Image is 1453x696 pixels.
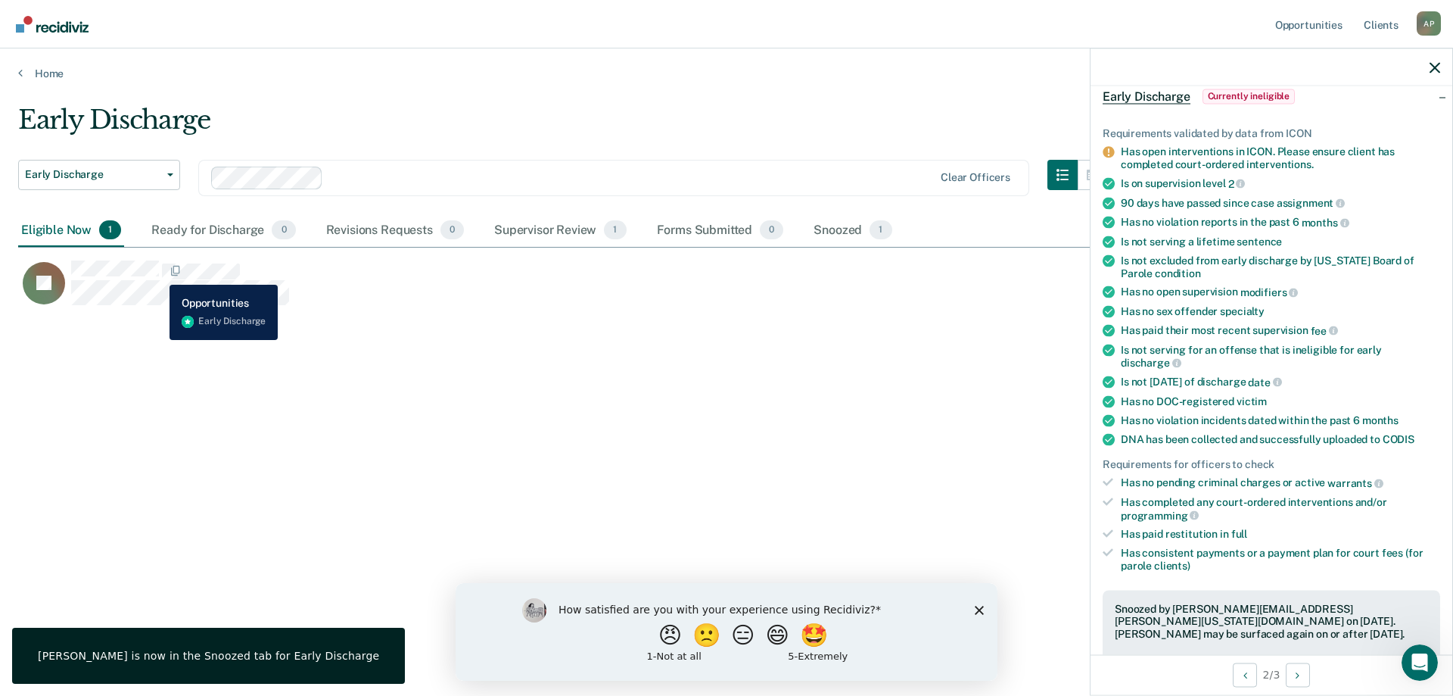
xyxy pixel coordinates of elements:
span: 0 [440,220,464,240]
span: 0 [760,220,783,240]
div: Not eligible reasons: PENDING [1115,653,1428,666]
span: condition [1155,267,1201,279]
div: Early Discharge [18,105,1108,148]
span: 0 [272,220,295,240]
span: months [1362,414,1399,426]
span: months [1302,216,1349,228]
div: Requirements validated by data from ICON [1103,126,1440,139]
div: Has paid restitution in [1121,528,1440,541]
span: 2 [1228,177,1246,189]
div: Is not serving for an offense that is ineligible for early [1121,343,1440,369]
span: CODIS [1383,432,1414,445]
div: Snoozed by [PERSON_NAME][EMAIL_ADDRESS][PERSON_NAME][US_STATE][DOMAIN_NAME] on [DATE]. [PERSON_NA... [1115,602,1428,640]
span: fee [1311,324,1338,336]
span: warrants [1327,477,1383,489]
span: 1 [604,220,626,240]
button: Profile dropdown button [1417,11,1441,36]
div: Supervisor Review [491,214,630,248]
div: A P [1417,11,1441,36]
span: Early Discharge [25,168,161,181]
a: Home [18,67,1435,80]
span: discharge [1121,357,1181,369]
div: Has paid their most recent supervision [1121,323,1440,337]
span: 1 [870,220,891,240]
div: Has consistent payments or a payment plan for court fees (for parole [1121,547,1440,573]
span: clients) [1154,559,1190,571]
div: Ready for Discharge [148,214,298,248]
iframe: Survey by Kim from Recidiviz [456,583,997,681]
iframe: Intercom live chat [1402,645,1438,681]
div: Has no sex offender [1121,304,1440,317]
span: victim [1237,395,1267,407]
span: assignment [1277,197,1345,209]
div: Has no pending criminal charges or active [1121,476,1440,490]
div: Clear officers [941,171,1010,184]
div: Has completed any court-ordered interventions and/or [1121,495,1440,521]
div: Requirements for officers to check [1103,457,1440,470]
div: Is not [DATE] of discharge [1121,375,1440,389]
div: DNA has been collected and successfully uploaded to [1121,432,1440,445]
div: [PERSON_NAME] is now in the Snoozed tab for Early Discharge [38,649,379,663]
div: 2 / 3 [1091,654,1452,694]
div: Eligible Now [18,214,124,248]
img: Recidiviz [16,16,89,33]
span: Currently ineligible [1203,89,1296,104]
div: Has no violation reports in the past 6 [1121,216,1440,229]
div: Has no open supervision [1121,286,1440,299]
div: Is not excluded from early discharge by [US_STATE] Board of Parole [1121,254,1440,279]
span: programming [1121,509,1199,521]
div: Is not serving a lifetime [1121,235,1440,248]
div: CaseloadOpportunityCell-6798476 [18,260,1258,320]
span: sentence [1237,235,1282,247]
span: Early Discharge [1103,89,1190,104]
div: Has no violation incidents dated within the past 6 [1121,414,1440,426]
span: specialty [1220,304,1265,317]
span: 1 [99,220,121,240]
div: Is on supervision level [1121,176,1440,190]
div: Snoozed [811,214,895,248]
div: Early DischargeCurrently ineligible [1091,72,1452,120]
span: full [1231,528,1247,540]
div: 90 days have passed since case [1121,196,1440,210]
button: Next Opportunity [1286,663,1310,687]
div: Has open interventions in ICON. Please ensure client has completed court-ordered interventions. [1121,145,1440,171]
button: Previous Opportunity [1233,663,1257,687]
div: Revisions Requests [323,214,467,248]
div: Forms Submitted [654,214,787,248]
span: modifiers [1240,286,1299,298]
span: date [1248,376,1281,388]
div: Has no DOC-registered [1121,395,1440,407]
